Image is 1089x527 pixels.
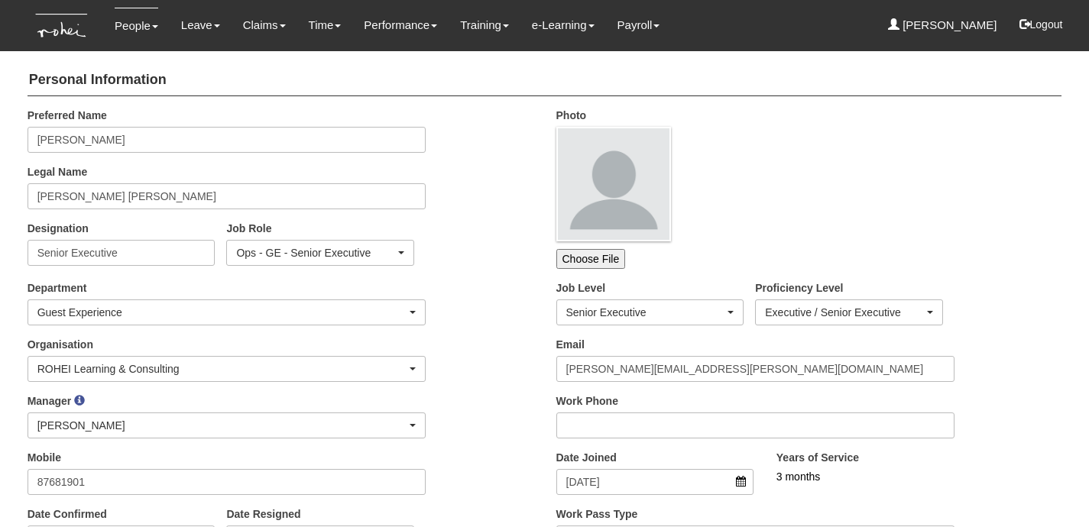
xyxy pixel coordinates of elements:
button: Senior Executive [556,299,744,325]
label: Designation [28,221,89,236]
label: Years of Service [776,450,859,465]
div: Executive / Senior Executive [765,305,924,320]
label: Job Level [556,280,606,296]
a: e-Learning [532,8,595,43]
div: [PERSON_NAME] [37,418,407,433]
label: Email [556,337,585,352]
div: Ops - GE - Senior Executive [236,245,395,260]
h4: Personal Information [28,65,1062,96]
label: Organisation [28,337,93,352]
label: Work Pass Type [556,506,638,522]
label: Date Confirmed [28,506,107,522]
a: Training [460,8,509,43]
a: Leave [181,8,220,43]
label: Date Resigned [226,506,300,522]
input: d/m/yyyy [556,469,754,495]
button: Ops - GE - Senior Executive [226,240,414,266]
button: Guest Experience [28,299,426,325]
div: 3 months [776,469,1018,484]
label: Job Role [226,221,271,236]
a: [PERSON_NAME] [888,8,997,43]
label: Work Phone [556,393,618,409]
div: ROHEI Learning & Consulting [37,361,407,377]
button: Logout [1009,6,1074,43]
button: ROHEI Learning & Consulting [28,356,426,382]
img: profile.png [556,127,671,241]
label: Proficiency Level [755,280,843,296]
div: Guest Experience [37,305,407,320]
label: Manager [28,393,72,409]
label: Preferred Name [28,108,107,123]
input: Choose File [556,249,626,269]
label: Photo [556,108,587,123]
a: Performance [364,8,437,43]
a: Claims [243,8,286,43]
label: Department [28,280,87,296]
label: Date Joined [556,450,617,465]
label: Legal Name [28,164,88,179]
button: Executive / Senior Executive [755,299,943,325]
button: [PERSON_NAME] [28,412,426,438]
div: Senior Executive [566,305,725,320]
iframe: chat widget [1025,466,1074,512]
label: Mobile [28,450,61,465]
a: People [115,8,158,44]
a: Time [309,8,342,43]
a: Payroll [617,8,660,43]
